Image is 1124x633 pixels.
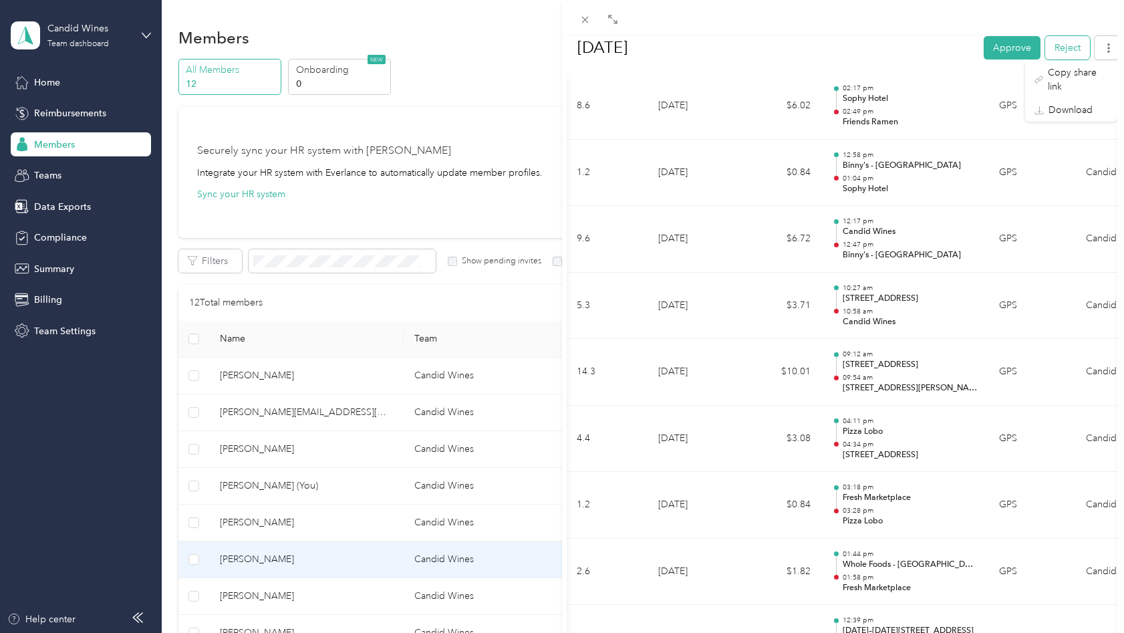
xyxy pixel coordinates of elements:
[843,307,978,316] p: 10:58 am
[741,140,821,207] td: $0.84
[566,406,648,473] td: 4.4
[648,406,741,473] td: [DATE]
[1048,103,1093,117] span: Download
[843,316,978,328] p: Candid Wines
[843,350,978,359] p: 09:12 am
[988,140,1075,207] td: GPS
[648,539,741,606] td: [DATE]
[648,273,741,340] td: [DATE]
[843,160,978,172] p: Binny's - [GEOGRAPHIC_DATA]
[843,582,978,594] p: Fresh Marketplace
[843,382,978,394] p: [STREET_ADDRESS][PERSON_NAME]
[843,492,978,504] p: Fresh Marketplace
[843,174,978,183] p: 01:04 pm
[566,472,648,539] td: 1.2
[843,426,978,438] p: Pizza Lobo
[843,359,978,371] p: [STREET_ADDRESS]
[988,73,1075,140] td: GPS
[843,449,978,461] p: [STREET_ADDRESS]
[843,293,978,305] p: [STREET_ADDRESS]
[648,472,741,539] td: [DATE]
[843,93,978,105] p: Sophy Hotel
[843,150,978,160] p: 12:58 pm
[843,107,978,116] p: 02:49 pm
[648,339,741,406] td: [DATE]
[741,472,821,539] td: $0.84
[566,73,648,140] td: 8.6
[843,249,978,261] p: Binny's - [GEOGRAPHIC_DATA]
[843,283,978,293] p: 10:27 am
[843,116,978,128] p: Friends Ramen
[741,406,821,473] td: $3.08
[741,539,821,606] td: $1.82
[843,616,978,625] p: 12:39 pm
[843,440,978,449] p: 04:34 pm
[566,206,648,273] td: 9.6
[648,206,741,273] td: [DATE]
[843,240,978,249] p: 12:47 pm
[843,559,978,571] p: Whole Foods - [GEOGRAPHIC_DATA]
[563,31,974,64] h1: Sep 2025
[988,406,1075,473] td: GPS
[741,73,821,140] td: $6.02
[566,539,648,606] td: 2.6
[1049,558,1124,633] iframe: Everlance-gr Chat Button Frame
[988,339,1075,406] td: GPS
[843,183,978,195] p: Sophy Hotel
[648,73,741,140] td: [DATE]
[741,339,821,406] td: $10.01
[988,273,1075,340] td: GPS
[1045,35,1090,59] button: Reject
[988,539,1075,606] td: GPS
[843,506,978,515] p: 03:28 pm
[843,416,978,426] p: 04:11 pm
[741,273,821,340] td: $3.71
[988,206,1075,273] td: GPS
[843,483,978,492] p: 03:18 pm
[648,140,741,207] td: [DATE]
[843,549,978,559] p: 01:44 pm
[843,573,978,582] p: 01:58 pm
[984,35,1040,59] button: Approve
[843,515,978,527] p: Pizza Lobo
[566,273,648,340] td: 5.3
[843,217,978,226] p: 12:17 pm
[741,206,821,273] td: $6.72
[843,373,978,382] p: 09:54 am
[566,339,648,406] td: 14.3
[1048,66,1108,94] span: Copy share link
[843,226,978,238] p: Candid Wines
[566,140,648,207] td: 1.2
[843,84,978,93] p: 02:17 pm
[988,472,1075,539] td: GPS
